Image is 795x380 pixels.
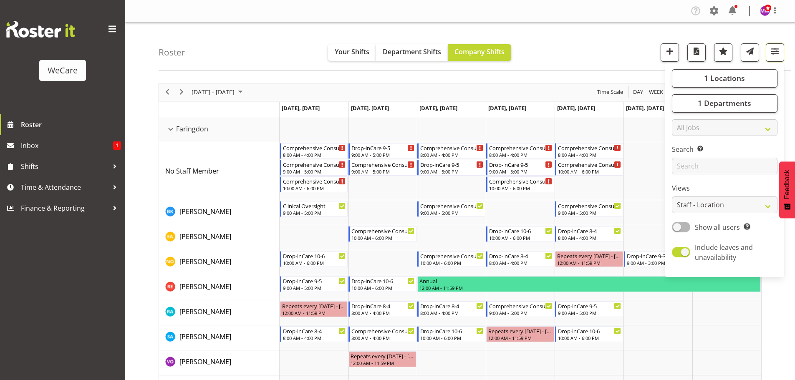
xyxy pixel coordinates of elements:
[558,201,621,210] div: Comprehensive Consult 9-5
[179,307,231,316] span: [PERSON_NAME]
[488,327,552,335] div: Repeats every [DATE] - [PERSON_NAME]
[179,357,231,367] a: [PERSON_NAME]
[159,250,280,275] td: Natasha Ottley resource
[159,117,280,142] td: Faringdon resource
[558,151,621,158] div: 8:00 AM - 4:00 PM
[420,252,483,260] div: Comprehensive Consult 10-6
[489,302,552,310] div: Comprehensive Consult 9-5
[283,277,346,285] div: Drop-inCare 9-5
[179,206,231,216] a: [PERSON_NAME]
[162,87,173,97] button: Previous
[555,301,623,317] div: Rachna Anderson"s event - Drop-inCare 9-5 Begin From Friday, September 12, 2025 at 9:00:00 AM GMT...
[179,282,231,291] span: [PERSON_NAME]
[189,83,247,101] div: September 08 - 14, 2025
[489,151,552,158] div: 8:00 AM - 4:00 PM
[348,143,416,159] div: No Staff Member"s event - Drop-inCare 9-5 Begin From Tuesday, September 9, 2025 at 9:00:00 AM GMT...
[760,6,770,16] img: management-we-care10447.jpg
[417,301,485,317] div: Rachna Anderson"s event - Drop-inCare 8-4 Begin From Wednesday, September 10, 2025 at 8:00:00 AM ...
[557,104,595,112] span: [DATE], [DATE]
[176,124,208,134] span: Faringdon
[21,202,109,214] span: Finance & Reporting
[159,325,280,350] td: Sarah Abbott resource
[672,69,777,88] button: 1 Locations
[420,302,483,310] div: Drop-inCare 8-4
[632,87,644,97] span: Day
[489,160,552,169] div: Drop-inCare 9-5
[283,252,346,260] div: Drop-inCare 10-6
[280,160,348,176] div: No Staff Member"s event - Comprehensive Consult 9-5 Begin From Monday, September 8, 2025 at 9:00:...
[376,44,448,61] button: Department Shifts
[596,87,625,97] button: Time Scale
[351,335,414,341] div: 8:00 AM - 4:00 PM
[351,168,414,175] div: 9:00 AM - 5:00 PM
[282,310,346,316] div: 12:00 AM - 11:59 PM
[420,201,483,210] div: Comprehensive Consult 9-5
[624,251,692,267] div: Natasha Ottley"s event - Drop-inCare 9-3 Begin From Saturday, September 13, 2025 at 9:00:00 AM GM...
[558,234,621,241] div: 8:00 AM - 4:00 PM
[351,234,414,241] div: 10:00 AM - 6:00 PM
[348,226,416,242] div: Ena Advincula"s event - Comprehensive Consult 10-6 Begin From Tuesday, September 9, 2025 at 10:00...
[351,284,414,291] div: 10:00 AM - 6:00 PM
[489,168,552,175] div: 9:00 AM - 5:00 PM
[741,43,759,62] button: Send a list of all shifts for the selected filtered period to all rostered employees.
[489,259,552,266] div: 8:00 AM - 4:00 PM
[280,143,348,159] div: No Staff Member"s event - Comprehensive Consult 8-4 Begin From Monday, September 8, 2025 at 8:00:...
[627,259,690,266] div: 9:00 AM - 3:00 PM
[419,284,759,291] div: 12:00 AM - 11:59 PM
[648,87,665,97] button: Timeline Week
[454,47,505,56] span: Company Shifts
[351,226,414,235] div: Comprehensive Consult 10-6
[558,226,621,235] div: Drop-inCare 8-4
[351,352,414,360] div: Repeats every [DATE] - [PERSON_NAME]
[179,332,231,342] a: [PERSON_NAME]
[159,200,280,225] td: Brian Ko resource
[672,183,777,193] label: Views
[283,143,346,152] div: Comprehensive Consult 8-4
[351,104,389,112] span: [DATE], [DATE]
[351,143,414,152] div: Drop-inCare 9-5
[174,83,189,101] div: next period
[283,201,346,210] div: Clinical Oversight
[558,143,621,152] div: Comprehensive Consult 8-4
[489,252,552,260] div: Drop-inCare 8-4
[351,327,414,335] div: Comprehensive Consult 8-4
[280,251,348,267] div: Natasha Ottley"s event - Drop-inCare 10-6 Begin From Monday, September 8, 2025 at 10:00:00 AM GMT...
[420,160,483,169] div: Drop-inCare 9-5
[420,310,483,316] div: 8:00 AM - 4:00 PM
[555,160,623,176] div: No Staff Member"s event - Comprehensive Consult 10-6 Begin From Friday, September 12, 2025 at 10:...
[489,234,552,241] div: 10:00 AM - 6:00 PM
[557,252,621,260] div: Repeats every [DATE] - [PERSON_NAME]
[280,326,348,342] div: Sarah Abbott"s event - Drop-inCare 8-4 Begin From Monday, September 8, 2025 at 8:00:00 AM GMT+12:...
[21,118,121,131] span: Roster
[714,43,732,62] button: Highlight an important date within the roster.
[489,143,552,152] div: Comprehensive Consult 8-4
[486,326,554,342] div: Sarah Abbott"s event - Repeats every thursday - Sarah Abbott Begin From Thursday, September 11, 2...
[420,335,483,341] div: 10:00 AM - 6:00 PM
[555,326,623,342] div: Sarah Abbott"s event - Drop-inCare 10-6 Begin From Friday, September 12, 2025 at 10:00:00 AM GMT+...
[283,259,346,266] div: 10:00 AM - 6:00 PM
[488,335,552,341] div: 12:00 AM - 11:59 PM
[21,139,113,152] span: Inbox
[695,223,740,232] span: Show all users
[766,43,784,62] button: Filter Shifts
[283,160,346,169] div: Comprehensive Consult 9-5
[698,98,751,108] span: 1 Departments
[779,161,795,218] button: Feedback - Show survey
[420,168,483,175] div: 9:00 AM - 5:00 PM
[283,168,346,175] div: 9:00 AM - 5:00 PM
[489,226,552,235] div: Drop-inCare 10-6
[160,83,174,101] div: previous period
[672,94,777,113] button: 1 Departments
[176,87,187,97] button: Next
[648,87,664,97] span: Week
[420,151,483,158] div: 8:00 AM - 4:00 PM
[417,276,761,292] div: Rachel Els"s event - Annual Begin From Wednesday, September 10, 2025 at 12:00:00 AM GMT+12:00 End...
[282,302,346,310] div: Repeats every [DATE] - [PERSON_NAME]
[348,160,416,176] div: No Staff Member"s event - Comprehensive Consult 9-5 Begin From Tuesday, September 9, 2025 at 9:00...
[417,160,485,176] div: No Staff Member"s event - Drop-inCare 9-5 Begin From Wednesday, September 10, 2025 at 9:00:00 AM ...
[627,252,690,260] div: Drop-inCare 9-3
[179,332,231,341] span: [PERSON_NAME]
[328,44,376,61] button: Your Shifts
[661,43,679,62] button: Add a new shift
